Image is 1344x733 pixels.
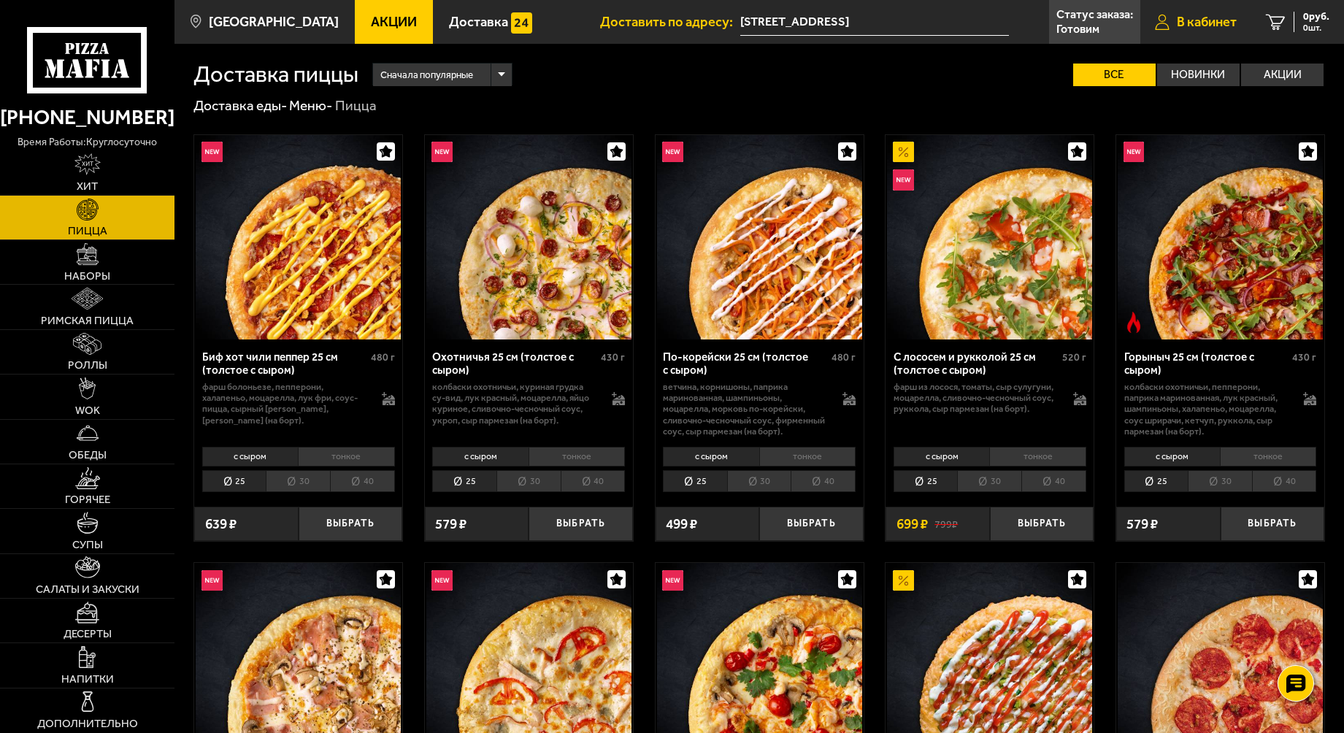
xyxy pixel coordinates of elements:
[289,97,332,114] a: Меню-
[1177,15,1237,28] span: В кабинет
[61,674,114,685] span: Напитки
[529,507,632,541] button: Выбрать
[934,517,958,531] s: 799 ₽
[380,61,473,88] span: Сначала популярные
[1056,23,1099,35] p: Готовим
[1124,312,1145,333] img: Острое блюдо
[894,350,1059,377] div: С лососем и рукколой 25 см (толстое с сыром)
[1126,517,1158,531] span: 579 ₽
[1157,64,1240,86] label: Новинки
[759,447,856,467] li: тонкое
[431,142,453,163] img: Новинка
[662,570,683,591] img: Новинка
[886,135,1094,340] a: АкционныйНовинкаС лососем и рукколой 25 см (толстое с сыром)
[432,470,496,492] li: 25
[832,351,856,364] span: 480 г
[335,97,377,115] div: Пицца
[893,570,914,591] img: Акционный
[893,169,914,191] img: Новинка
[1303,23,1329,32] span: 0 шт.
[727,470,791,492] li: 30
[894,381,1059,415] p: фарш из лосося, томаты, сыр сулугуни, моцарелла, сливочно-чесночный соус, руккола, сыр пармезан (...
[194,135,402,340] a: НовинкаБиф хот чили пеппер 25 см (толстое с сыром)
[371,15,417,28] span: Акции
[1118,135,1323,340] img: Горыныч 25 см (толстое с сыром)
[1124,470,1189,492] li: 25
[75,405,100,416] span: WOK
[894,470,958,492] li: 25
[1124,381,1290,437] p: колбаски Охотничьи, пепперони, паприка маринованная, лук красный, шампиньоны, халапеньо, моцарелл...
[193,64,358,86] h1: Доставка пиццы
[600,15,740,28] span: Доставить по адресу:
[77,181,98,192] span: Хит
[1116,135,1324,340] a: НовинкаОстрое блюдоГорыныч 25 см (толстое с сыром)
[496,470,561,492] li: 30
[205,517,237,531] span: 639 ₽
[1056,9,1133,20] p: Статус заказа:
[202,470,266,492] li: 25
[1073,64,1156,86] label: Все
[989,447,1086,467] li: тонкое
[201,570,223,591] img: Новинка
[663,350,828,377] div: По-корейски 25 см (толстое с сыром)
[1252,470,1317,492] li: 40
[663,470,727,492] li: 25
[1062,351,1086,364] span: 520 г
[1124,447,1220,467] li: с сыром
[330,470,395,492] li: 40
[1303,12,1329,22] span: 0 руб.
[41,315,134,326] span: Римская пицца
[1241,64,1324,86] label: Акции
[1124,350,1289,377] div: Горыныч 25 см (толстое с сыром)
[791,470,856,492] li: 40
[740,9,1009,36] input: Ваш адрес доставки
[511,12,532,34] img: 15daf4d41897b9f0e9f617042186c801.svg
[657,135,862,340] img: По-корейски 25 см (толстое с сыром)
[1220,447,1316,467] li: тонкое
[893,142,914,163] img: Акционный
[432,350,597,377] div: Охотничья 25 см (толстое с сыром)
[957,470,1021,492] li: 30
[990,507,1094,541] button: Выбрать
[1292,351,1316,364] span: 430 г
[209,15,339,28] span: [GEOGRAPHIC_DATA]
[1124,142,1145,163] img: Новинка
[656,135,864,340] a: НовинкаПо-корейски 25 см (толстое с сыром)
[425,135,633,340] a: НовинкаОхотничья 25 см (толстое с сыром)
[663,381,829,437] p: ветчина, корнишоны, паприка маринованная, шампиньоны, моцарелла, морковь по-корейски, сливочно-че...
[666,517,697,531] span: 499 ₽
[432,447,528,467] li: с сыром
[894,447,989,467] li: с сыром
[1188,470,1252,492] li: 30
[662,142,683,163] img: Новинка
[435,517,466,531] span: 579 ₽
[64,271,110,282] span: Наборы
[298,447,394,467] li: тонкое
[36,584,139,595] span: Салаты и закуски
[68,360,107,371] span: Роллы
[64,629,112,640] span: Десерты
[299,507,402,541] button: Выбрать
[193,97,287,114] a: Доставка еды-
[1021,470,1086,492] li: 40
[529,447,625,467] li: тонкое
[202,447,298,467] li: с сыром
[887,135,1092,340] img: С лососем и рукколой 25 см (толстое с сыром)
[201,142,223,163] img: Новинка
[431,570,453,591] img: Новинка
[37,718,138,729] span: Дополнительно
[759,507,863,541] button: Выбрать
[266,470,330,492] li: 30
[449,15,508,28] span: Доставка
[426,135,631,340] img: Охотничья 25 см (толстое с сыром)
[68,226,107,237] span: Пицца
[65,494,110,505] span: Горячее
[601,351,625,364] span: 430 г
[72,540,103,550] span: Супы
[896,517,928,531] span: 699 ₽
[663,447,759,467] li: с сыром
[371,351,395,364] span: 480 г
[1221,507,1324,541] button: Выбрать
[561,470,626,492] li: 40
[202,381,368,426] p: фарш болоньезе, пепперони, халапеньо, моцарелла, лук фри, соус-пицца, сырный [PERSON_NAME], [PERS...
